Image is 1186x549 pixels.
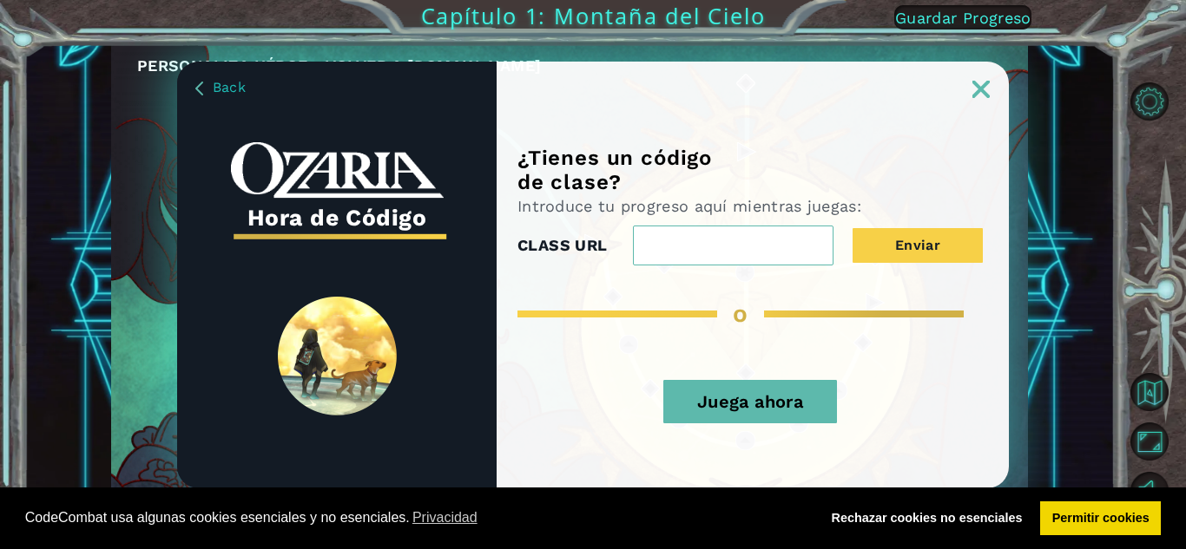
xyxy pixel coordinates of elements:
[972,81,990,98] img: ExitButton_Dusk.png
[1040,501,1161,536] a: allow cookies
[517,232,608,258] label: CLASS URL
[25,505,806,531] span: CodeCombat usa algunas cookies esenciales y no esenciales.
[231,199,444,237] h3: Hora de Código
[853,228,983,263] button: Enviar
[663,380,837,423] button: Juega ahora
[820,501,1034,536] a: deny cookies
[195,82,203,95] img: BackArrow_Dusk.png
[278,297,397,415] img: SpiritLandReveal.png
[517,146,732,170] h1: ¿Tienes un código de clase?
[231,142,444,199] img: whiteOzariaWordmark.png
[410,505,480,531] a: learn more about cookies
[733,299,748,328] span: o
[213,79,246,95] span: Back
[517,196,893,217] p: Introduce tu progreso aquí mientras juegas:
